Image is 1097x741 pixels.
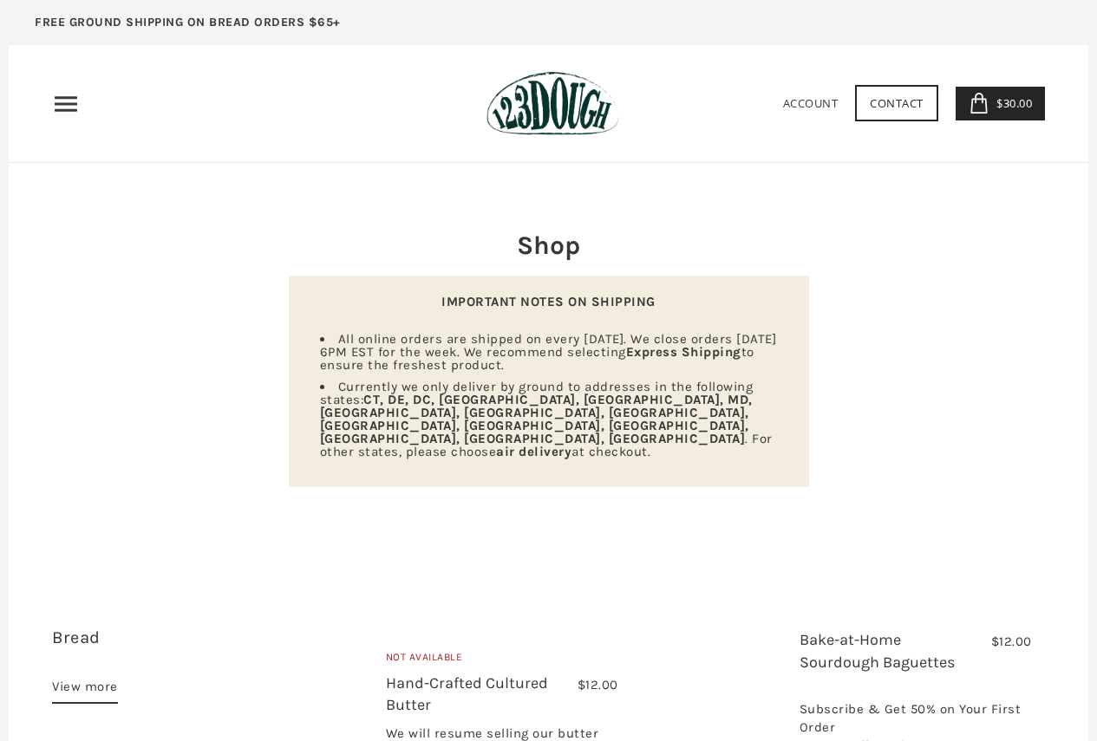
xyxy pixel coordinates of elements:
[386,649,618,673] div: Not Available
[626,344,741,360] strong: Express Shipping
[991,634,1032,649] span: $12.00
[289,227,809,263] h2: Shop
[9,9,367,45] a: FREE GROUND SHIPPING ON BREAD ORDERS $65+
[578,677,618,692] span: $12.00
[52,676,118,704] a: View more
[386,673,548,714] a: Hand-Crafted Cultured Butter
[320,392,753,446] strong: CT, DE, DC, [GEOGRAPHIC_DATA], [GEOGRAPHIC_DATA], MD, [GEOGRAPHIC_DATA], [GEOGRAPHIC_DATA], [GEOG...
[52,627,101,647] a: Bread
[441,294,656,309] strong: IMPORTANT NOTES ON SHIPPING
[320,379,773,459] span: Currently we only deliver by ground to addresses in the following states: . For other states, ple...
[783,95,839,111] a: Account
[956,87,1046,120] a: $30.00
[320,331,777,373] span: All online orders are shipped on every [DATE]. We close orders [DATE] 6PM EST for the week. We re...
[35,13,341,32] p: FREE GROUND SHIPPING ON BREAD ORDERS $65+
[496,444,571,459] strong: air delivery
[800,630,955,671] a: Bake-at-Home Sourdough Baguettes
[52,626,218,676] h3: 12 items
[486,71,619,136] img: 123Dough Bakery
[855,85,938,121] a: Contact
[52,90,80,118] nav: Primary
[992,95,1032,111] span: $30.00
